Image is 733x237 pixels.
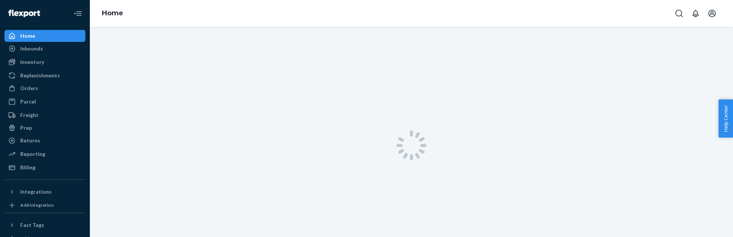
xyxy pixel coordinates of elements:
[4,201,85,210] a: Add Integration
[705,6,720,21] button: Open account menu
[20,202,54,208] div: Add Integration
[20,150,45,158] div: Reporting
[4,122,85,134] a: Prep
[4,135,85,147] a: Returns
[4,161,85,173] a: Billing
[20,98,36,105] div: Parcel
[20,111,39,119] div: Freight
[672,6,687,21] button: Open Search Box
[20,45,43,52] div: Inbounds
[4,56,85,68] a: Inventory
[718,99,733,138] button: Help Center
[4,43,85,55] a: Inbounds
[4,96,85,108] a: Parcel
[20,84,38,92] div: Orders
[20,137,40,144] div: Returns
[20,72,60,79] div: Replenishments
[4,186,85,198] button: Integrations
[688,6,703,21] button: Open notifications
[102,9,123,17] a: Home
[20,221,44,229] div: Fast Tags
[20,32,35,40] div: Home
[70,6,85,21] button: Close Navigation
[20,58,44,66] div: Inventory
[4,82,85,94] a: Orders
[4,30,85,42] a: Home
[20,164,36,171] div: Billing
[4,219,85,231] button: Fast Tags
[4,70,85,81] a: Replenishments
[20,124,32,132] div: Prep
[96,3,129,24] ol: breadcrumbs
[20,188,52,196] div: Integrations
[8,10,40,17] img: Flexport logo
[4,148,85,160] a: Reporting
[4,109,85,121] a: Freight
